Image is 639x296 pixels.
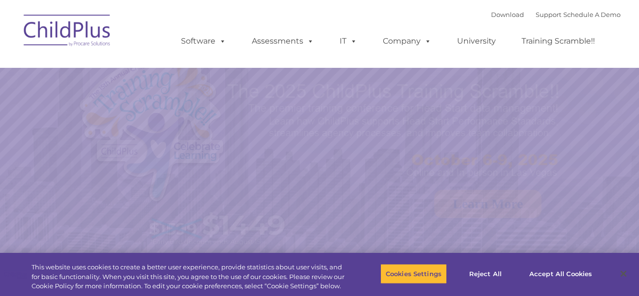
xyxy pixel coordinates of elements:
[32,263,351,291] div: This website uses cookies to create a better user experience, provide statistics about user visit...
[171,31,236,51] a: Software
[380,264,447,284] button: Cookies Settings
[330,31,367,51] a: IT
[524,264,597,284] button: Accept All Cookies
[373,31,441,51] a: Company
[563,11,621,18] a: Schedule A Demo
[512,31,605,51] a: Training Scramble!!
[613,263,634,284] button: Close
[447,31,506,51] a: University
[19,8,116,56] img: ChildPlus by Procare Solutions
[536,11,561,18] a: Support
[455,264,516,284] button: Reject All
[491,11,524,18] a: Download
[491,11,621,18] font: |
[434,190,541,218] a: Learn More
[242,31,324,51] a: Assessments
